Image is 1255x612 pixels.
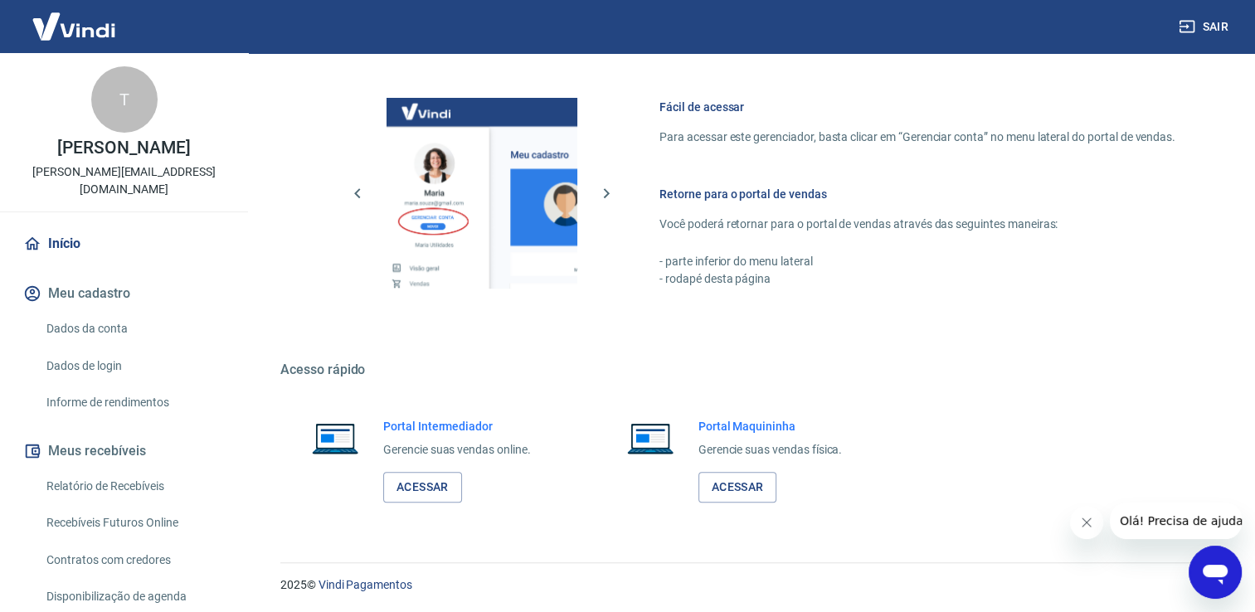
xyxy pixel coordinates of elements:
iframe: Botão para abrir a janela de mensagens [1189,546,1242,599]
a: Informe de rendimentos [40,386,228,420]
a: Vindi Pagamentos [319,578,412,591]
a: Acessar [698,472,777,503]
h6: Portal Intermediador [383,418,531,435]
p: [PERSON_NAME] [57,139,190,157]
img: Imagem da dashboard mostrando o botão de gerenciar conta na sidebar no lado esquerdo [387,98,577,289]
iframe: Mensagem da empresa [1110,503,1242,539]
a: Relatório de Recebíveis [40,469,228,503]
p: Gerencie suas vendas física. [698,441,843,459]
p: 2025 © [280,576,1215,594]
p: - parte inferior do menu lateral [659,253,1175,270]
div: T [91,66,158,133]
span: Olá! Precisa de ajuda? [10,12,139,25]
h5: Acesso rápido [280,362,1215,378]
img: Vindi [20,1,128,51]
button: Sair [1175,12,1235,42]
a: Início [20,226,228,262]
p: Gerencie suas vendas online. [383,441,531,459]
button: Meu cadastro [20,275,228,312]
iframe: Fechar mensagem [1070,506,1103,539]
p: Para acessar este gerenciador, basta clicar em “Gerenciar conta” no menu lateral do portal de ven... [659,129,1175,146]
img: Imagem de um notebook aberto [615,418,685,458]
a: Acessar [383,472,462,503]
a: Dados da conta [40,312,228,346]
img: Imagem de um notebook aberto [300,418,370,458]
p: Você poderá retornar para o portal de vendas através das seguintes maneiras: [659,216,1175,233]
h6: Retorne para o portal de vendas [659,186,1175,202]
p: [PERSON_NAME][EMAIL_ADDRESS][DOMAIN_NAME] [13,163,235,198]
a: Contratos com credores [40,543,228,577]
h6: Fácil de acessar [659,99,1175,115]
a: Dados de login [40,349,228,383]
p: - rodapé desta página [659,270,1175,288]
h6: Portal Maquininha [698,418,843,435]
a: Recebíveis Futuros Online [40,506,228,540]
button: Meus recebíveis [20,433,228,469]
